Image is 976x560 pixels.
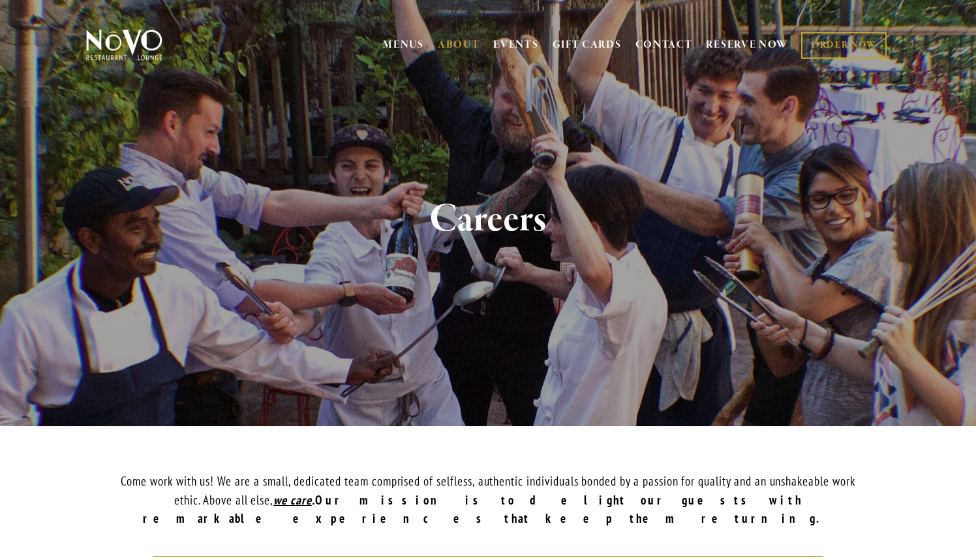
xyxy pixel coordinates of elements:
a: ABOUT [438,39,480,52]
em: we care [273,492,312,508]
a: CONTACT [635,33,693,57]
a: ORDER NOW [801,32,887,59]
a: GIFT CARDS [553,33,622,57]
p: Come work with us! We are a small, dedicated team comprised of selfless, authentic individuals bo... [108,472,868,528]
a: MENUS [383,39,424,52]
em: . [312,492,315,508]
a: RESERVE NOW [706,33,788,57]
strong: Careers [429,194,547,244]
img: Novo Restaurant &amp; Lounge [84,29,165,61]
strong: Our mission is to delight our guests with remarkable experiences that keep them returning. [143,492,833,527]
a: EVENTS [493,39,538,52]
